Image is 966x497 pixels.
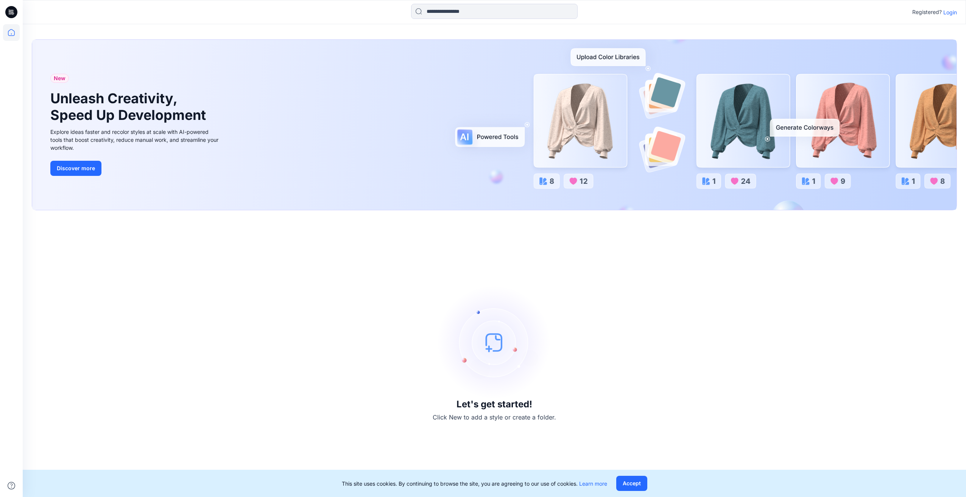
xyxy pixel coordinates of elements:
[438,286,551,399] img: empty-state-image.svg
[342,480,607,488] p: This site uses cookies. By continuing to browse the site, you are agreeing to our use of cookies.
[50,161,221,176] a: Discover more
[50,161,101,176] button: Discover more
[616,476,647,491] button: Accept
[50,128,221,152] div: Explore ideas faster and recolor styles at scale with AI-powered tools that boost creativity, red...
[457,399,532,410] h3: Let's get started!
[54,74,65,83] span: New
[912,8,942,17] p: Registered?
[943,8,957,16] p: Login
[433,413,556,422] p: Click New to add a style or create a folder.
[579,480,607,487] a: Learn more
[50,90,209,123] h1: Unleash Creativity, Speed Up Development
